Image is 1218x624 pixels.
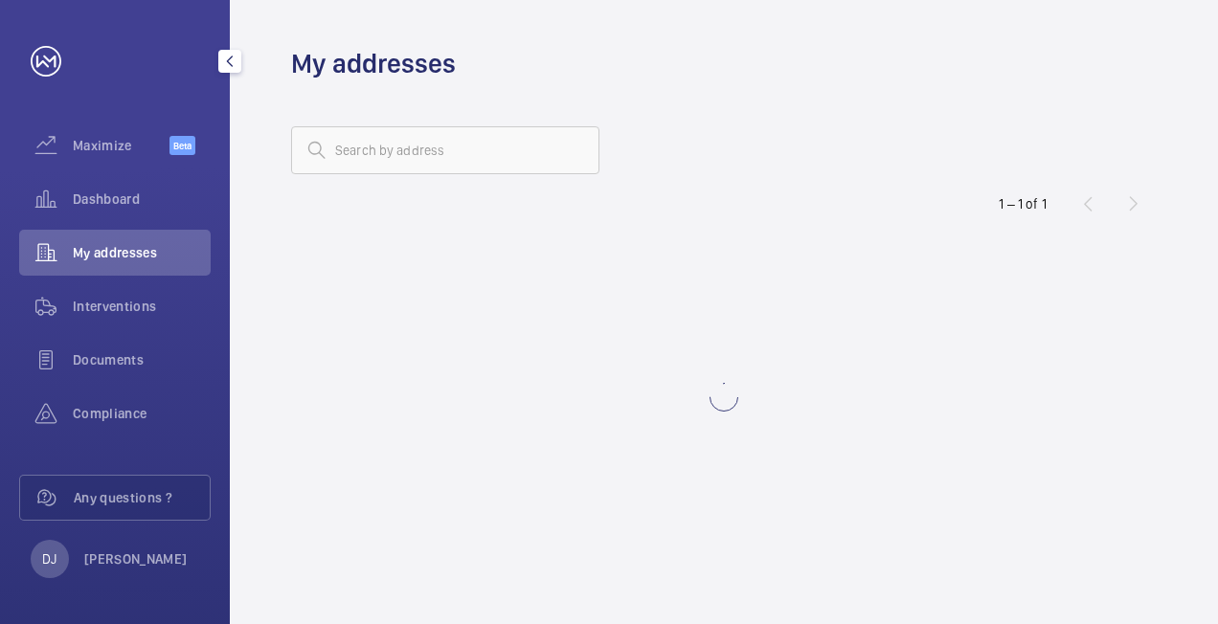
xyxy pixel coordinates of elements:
[42,549,56,568] p: DJ
[73,189,211,209] span: Dashboard
[74,488,210,507] span: Any questions ?
[73,350,211,369] span: Documents
[169,136,195,155] span: Beta
[999,194,1047,213] div: 1 – 1 of 1
[73,404,211,423] span: Compliance
[291,46,456,81] h1: My addresses
[84,549,188,568] p: [PERSON_NAME]
[73,243,211,262] span: My addresses
[73,136,169,155] span: Maximize
[291,126,599,174] input: Search by address
[73,297,211,316] span: Interventions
